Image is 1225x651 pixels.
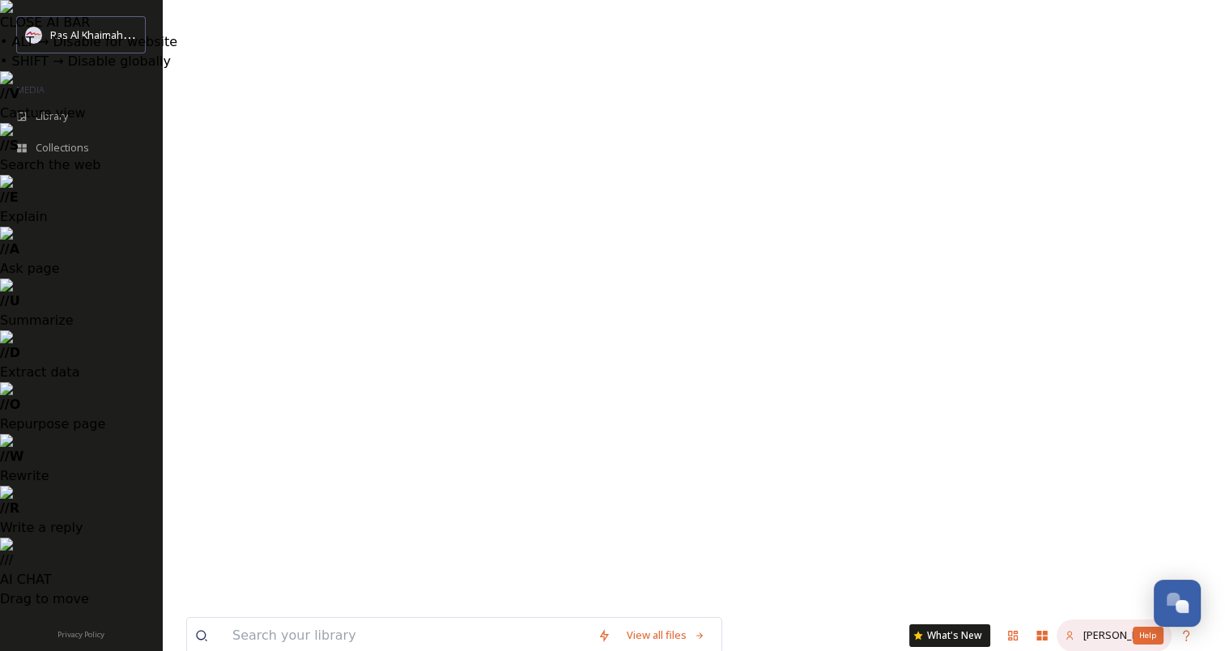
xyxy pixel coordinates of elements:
[1133,627,1163,645] div: Help
[57,623,104,643] a: Privacy Policy
[909,624,990,647] a: What's New
[1083,628,1163,642] span: [PERSON_NAME]
[57,629,104,640] span: Privacy Policy
[1172,621,1201,650] a: Help
[1057,619,1172,651] a: [PERSON_NAME]
[619,619,713,651] a: View all files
